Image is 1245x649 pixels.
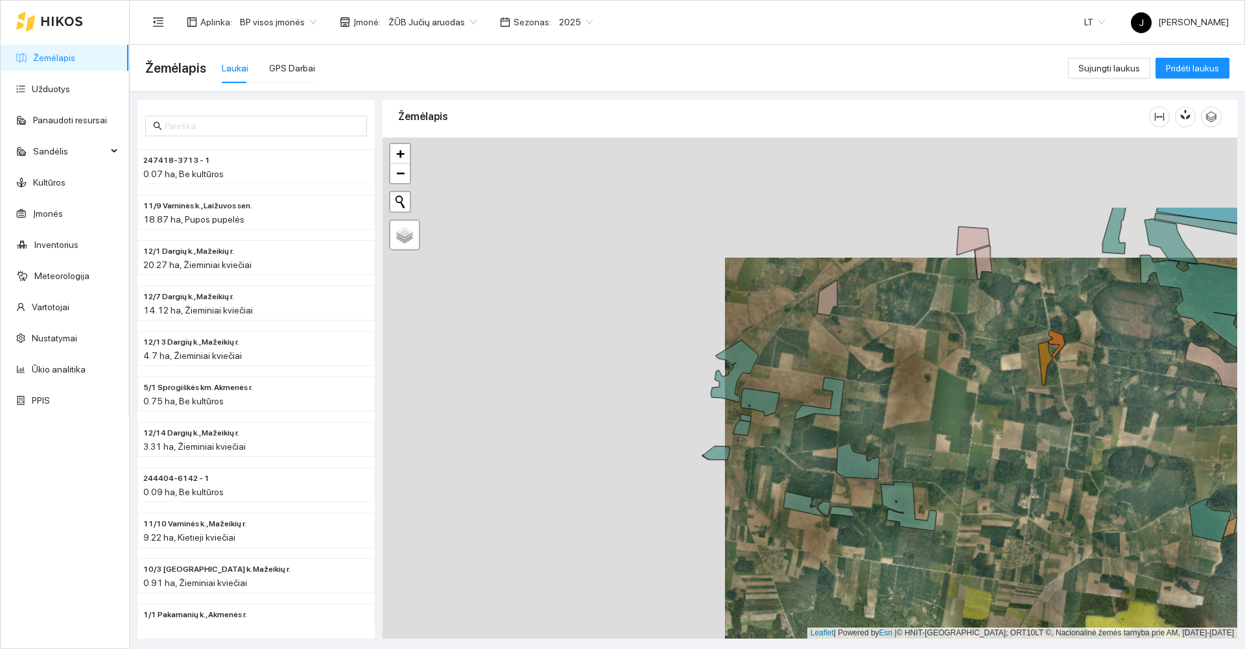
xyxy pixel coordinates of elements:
button: menu-fold [145,9,171,35]
div: GPS Darbai [269,61,315,75]
a: Layers [390,221,419,249]
a: Ūkio analitika [32,364,86,374]
span: 247418-3713 - 1 [143,154,210,167]
span: 4.7 ha, Žieminiai kviečiai [143,350,242,361]
span: search [153,121,162,130]
a: Kultūros [33,177,65,188]
span: 5/1 Sprogiškės km. Akmenės r. [143,382,253,394]
div: Žemėlapis [398,98,1149,135]
span: − [396,165,405,181]
span: 9.22 ha, Kietieji kviečiai [143,532,235,543]
span: shop [340,17,350,27]
span: layout [187,17,197,27]
a: PPIS [32,395,50,406]
button: Initiate a new search [390,192,410,212]
a: Pridėti laukus [1156,63,1229,73]
span: Sandėlis [33,138,107,164]
span: [PERSON_NAME] [1131,17,1229,27]
span: 12/1 Dargių k., Mažeikių r. [143,245,234,258]
span: menu-fold [152,16,164,28]
span: 0.09 ha, Be kultūros [143,487,224,497]
span: Sezonas : [514,15,551,29]
span: Žemėlapis [145,58,206,79]
div: | Powered by © HNIT-[GEOGRAPHIC_DATA]; ORT10LT ©, Nacionalinė žemės tarnyba prie AM, [DATE]-[DATE] [807,628,1237,639]
span: 11/9 Varninės k., Laižuvos sen. [143,200,252,212]
span: | [895,628,897,637]
span: 18.87 ha, Pupos pupelės [143,214,244,225]
span: column-width [1150,112,1169,122]
span: 20.27 ha, Žieminiai kviečiai [143,260,252,270]
span: BP visos įmonės [240,12,316,32]
span: Įmonė : [353,15,381,29]
span: ŽŪB Jučių aruodas [388,12,477,32]
span: Aplinka : [200,15,232,29]
span: J [1139,12,1144,33]
a: Žemėlapis [33,53,75,63]
div: Laukai [222,61,248,75]
button: column-width [1149,106,1170,127]
a: Nustatymai [32,333,77,343]
span: 12/13 Dargių k., Mažeikių r. [143,336,239,349]
a: Užduotys [32,84,70,94]
span: 0.75 ha, Be kultūros [143,396,224,406]
span: 11/10 Varninės k., Mažeikių r. [143,518,246,530]
span: 244404-6142 - 1 [143,472,209,485]
a: Zoom out [390,164,410,183]
input: Paieška [165,119,359,133]
a: Esri [879,628,893,637]
a: Meteorologija [34,271,89,281]
span: LT [1084,12,1105,32]
span: calendar [500,17,510,27]
span: 12/7 Dargių k., Mažeikių r. [143,291,234,303]
span: + [396,145,405,162]
a: Panaudoti resursai [33,115,107,125]
span: 14.12 ha, Žieminiai kviečiai [143,305,253,315]
a: Vartotojai [32,302,69,312]
span: 3.31 ha, Žieminiai kviečiai [143,441,246,452]
a: Įmonės [33,208,63,219]
button: Sujungti laukus [1068,58,1150,79]
span: 2025 [559,12,593,32]
span: 10/3 Kalniškių k. Mažeikių r. [143,563,290,576]
a: Leaflet [811,628,834,637]
span: Sujungti laukus [1078,61,1140,75]
a: Zoom in [390,144,410,164]
span: Pridėti laukus [1166,61,1219,75]
span: 0.07 ha, Be kultūros [143,169,224,179]
a: Inventorius [34,239,78,250]
button: Pridėti laukus [1156,58,1229,79]
a: Sujungti laukus [1068,63,1150,73]
span: 1/1 Pakamanių k., Akmenės r. [143,609,247,621]
span: 12/14 Dargių k., Mažeikių r. [143,427,239,439]
span: 0.91 ha, Žieminiai kviečiai [143,578,247,588]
